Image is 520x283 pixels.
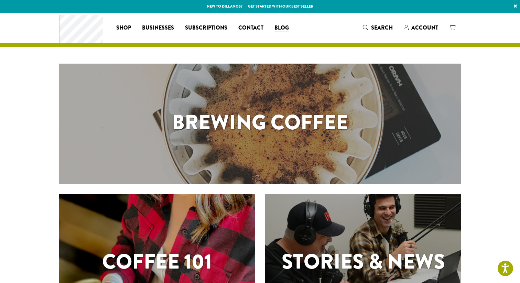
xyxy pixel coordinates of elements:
a: Shop [111,22,137,33]
span: Subscriptions [185,24,227,32]
a: Search [357,22,398,33]
span: Search [371,24,393,32]
h1: Brewing Coffee [59,107,461,138]
a: Get started with our best seller [248,3,313,9]
span: Businesses [142,24,174,32]
span: Account [411,24,438,32]
span: Blog [274,24,289,32]
h1: Stories & News [265,246,461,277]
h1: Coffee 101 [59,246,255,277]
span: Shop [116,24,131,32]
span: Contact [238,24,263,32]
a: Brewing Coffee [59,64,461,184]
